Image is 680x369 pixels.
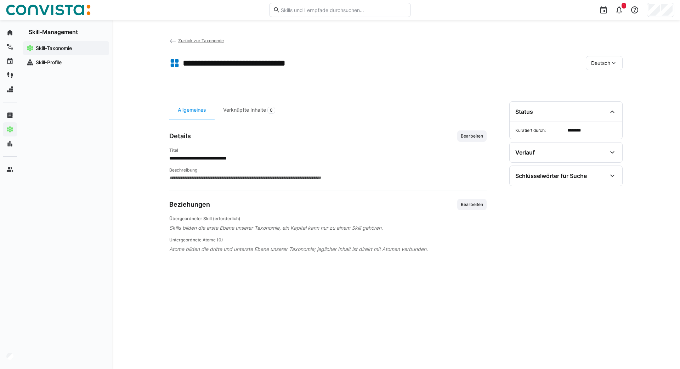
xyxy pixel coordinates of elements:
span: Bearbeiten [460,202,484,207]
h4: Untergeordnete Atome (0) [169,237,487,243]
a: Zurück zur Taxonomie [169,38,224,43]
div: Verlauf [515,149,535,156]
h3: Details [169,132,191,140]
span: Bearbeiten [460,133,484,139]
div: Verknüpfte Inhalte [215,101,284,119]
h4: Übergeordneter Skill (erforderlich) [169,216,487,222]
h4: Titel [169,147,487,153]
div: Status [515,108,533,115]
h4: Beschreibung [169,167,487,173]
button: Bearbeiten [457,130,487,142]
span: 1 [623,4,625,8]
span: Atome bilden die dritte und unterste Ebene unserer Taxonomie; jeglicher Inhalt ist direkt mit Ato... [169,246,487,253]
button: Bearbeiten [457,199,487,210]
input: Skills und Lernpfade durchsuchen… [280,7,407,13]
span: Kuratiert durch: [515,128,565,133]
div: Schlüsselwörter für Suche [515,172,587,179]
span: Deutsch [591,60,610,67]
span: 0 [270,107,273,113]
h3: Beziehungen [169,201,210,208]
div: Allgemeines [169,101,215,119]
span: Skills bilden die erste Ebene unserer Taxonomie, ein Kapitel kann nur zu einem Skill gehören. [169,224,487,231]
span: Zurück zur Taxonomie [178,38,224,43]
